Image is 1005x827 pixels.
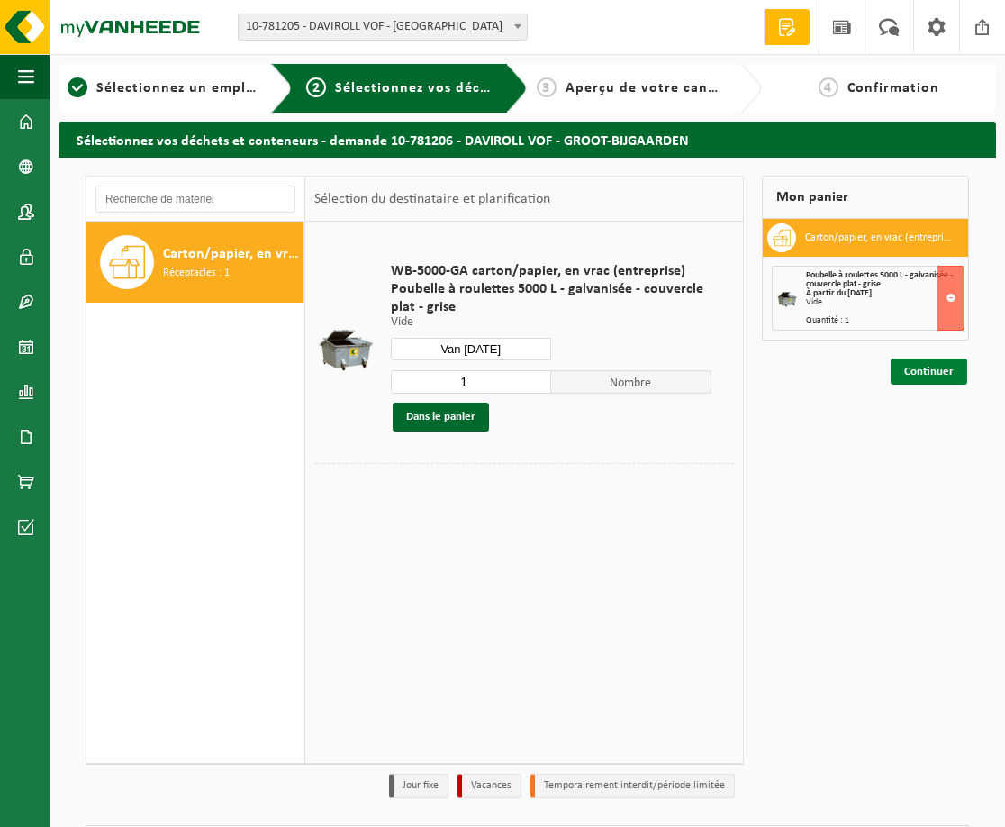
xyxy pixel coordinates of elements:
font: Sélectionnez vos déchets et conteneurs - demande 10-781206 - DAVIROLL VOF - GROOT-BIJGAARDEN [77,134,689,149]
font: Jour fixe [403,780,439,791]
font: 4 [824,81,832,95]
font: 1 [74,81,82,95]
font: Carton/papier, en vrac (entreprise) [805,232,957,243]
font: À partir du [DATE] [806,288,872,298]
font: Vacances [471,780,512,791]
input: Recherche de matériel [95,186,295,213]
font: Vide [806,297,822,307]
font: Confirmation [847,81,939,95]
font: Vide [391,315,413,329]
font: Nombre [610,377,651,390]
font: Dans le panier [406,411,475,423]
font: Sélectionnez vos déchets et vos conteneurs [335,81,639,95]
a: 1Sélectionnez un emplacement ici [68,77,257,99]
font: Sélectionnez un emplacement ici [96,81,326,95]
font: Poubelle à roulettes 5000 L - galvanisée - couvercle plat - grise [391,282,703,314]
span: 10-781205 - DAVIROLL VOF - DILBEEK [238,14,528,41]
font: Aperçu de votre candidature [566,81,768,95]
span: 10-781205 - DAVIROLL VOF - DILBEEK [239,14,527,40]
font: Poubelle à roulettes 5000 L - galvanisée - couvercle plat - grise [806,270,953,289]
font: Quantité : 1 [806,315,849,325]
font: Continuer [904,366,954,377]
font: Carton/papier, en vrac (entreprise) [163,247,377,261]
font: Réceptacles : 1 [163,268,230,278]
button: Carton/papier, en vrac (entreprise) Réceptacles : 1 [86,222,304,303]
font: Sélection du destinataire et planification [314,192,550,206]
font: Mon panier [776,190,848,204]
font: 2 [312,81,321,95]
input: Sélectionnez la date [391,338,551,360]
font: 3 [542,81,550,95]
button: Dans le panier [393,403,489,432]
font: 10-781205 - DAVIROLL VOF - [GEOGRAPHIC_DATA] [246,20,502,33]
a: Continuer [891,359,967,385]
font: WB-5000-GA carton/papier, en vrac (entreprise) [391,264,685,278]
font: Temporairement interdit/période limitée [544,780,725,791]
